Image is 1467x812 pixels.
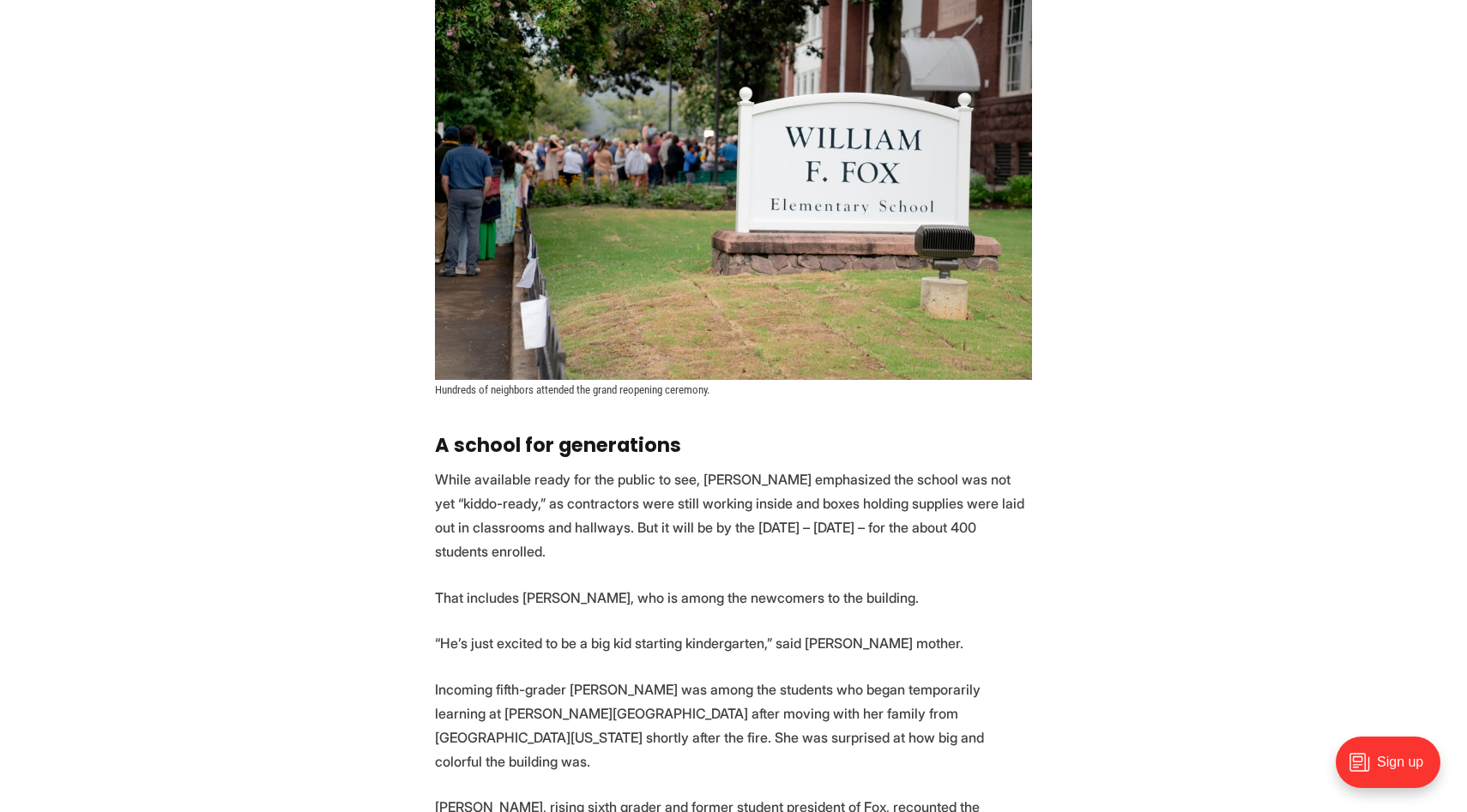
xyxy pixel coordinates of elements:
p: Incoming fifth-grader [PERSON_NAME] was among the students who began temporarily learning at [PER... [435,677,1032,773]
span: Hundreds of neighbors attended the grand reopening ceremony. [435,383,709,396]
strong: A school for generations [435,431,681,459]
p: While available ready for the public to see, [PERSON_NAME] emphasized the school was not yet “kid... [435,467,1032,563]
p: That includes [PERSON_NAME], who is among the newcomers to the building. [435,586,1032,610]
iframe: portal-trigger [1321,728,1467,812]
p: “He’s just excited to be a big kid starting kindergarten,” said [PERSON_NAME] mother. [435,631,1032,655]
